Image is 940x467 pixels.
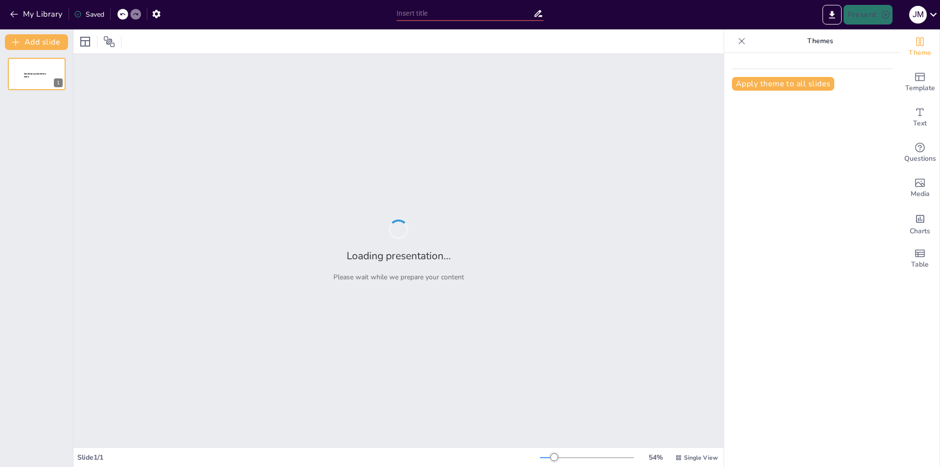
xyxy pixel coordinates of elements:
[644,453,667,462] div: 54 %
[911,189,930,199] span: Media
[900,206,940,241] div: Add charts and graphs
[684,454,718,462] span: Single View
[905,83,935,94] span: Template
[909,5,927,25] button: J M
[900,29,940,65] div: Change the overall theme
[77,34,93,49] div: Layout
[333,272,464,282] p: Please wait while we prepare your content
[900,241,940,276] div: Add a table
[347,249,451,263] h2: Loading presentation...
[911,259,929,270] span: Table
[103,36,115,48] span: Position
[397,6,533,21] input: Insert title
[750,29,891,53] p: Themes
[74,10,104,19] div: Saved
[913,118,927,129] span: Text
[7,6,67,22] button: My Library
[900,171,940,206] div: Add images, graphics, shapes or video
[900,65,940,100] div: Add ready made slides
[77,453,540,462] div: Slide 1 / 1
[732,77,834,91] button: Apply theme to all slides
[54,78,63,87] div: 1
[910,226,930,237] span: Charts
[24,73,46,78] span: Sendsteps presentation editor
[844,5,893,25] button: Present
[904,153,936,164] span: Questions
[900,135,940,171] div: Get real-time input from your audience
[909,6,927,24] div: J M
[900,100,940,135] div: Add text boxes
[8,58,66,90] div: 1
[909,48,931,58] span: Theme
[822,5,842,25] button: Export to PowerPoint
[5,34,68,50] button: Add slide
